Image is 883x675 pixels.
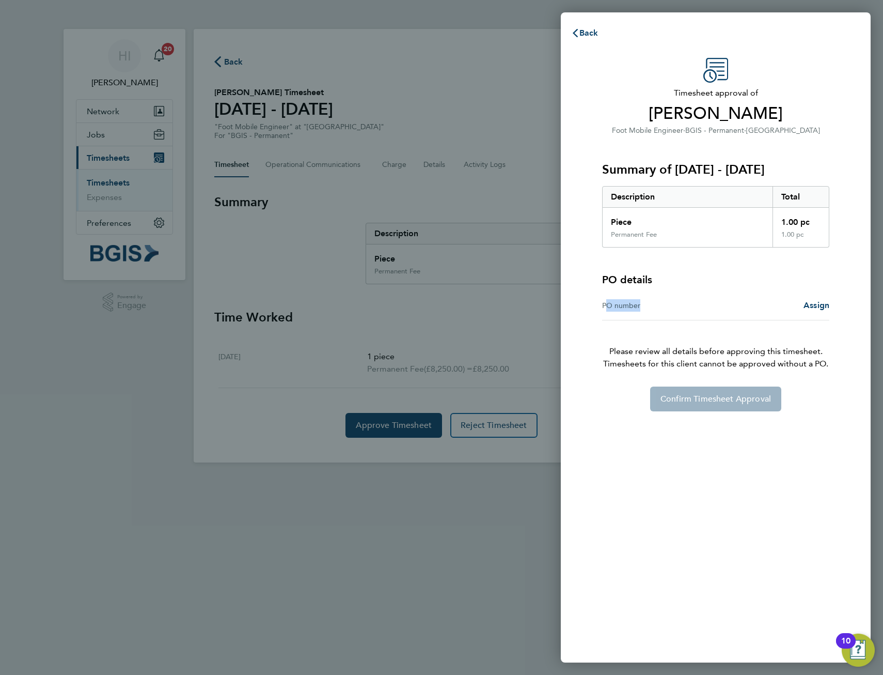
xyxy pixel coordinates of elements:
[561,23,609,43] button: Back
[611,231,657,239] div: Permanent Fee
[772,231,829,247] div: 1.00 pc
[744,126,746,135] span: ·
[683,126,685,135] span: ·
[746,126,820,135] span: [GEOGRAPHIC_DATA]
[590,320,842,370] p: Please review all details before approving this timesheet.
[772,208,829,231] div: 1.00 pc
[590,358,842,370] span: Timesheets for this client cannot be approved without a PO.
[603,208,772,231] div: Piece
[803,299,829,312] a: Assign
[603,187,772,207] div: Description
[602,272,652,287] h4: PO details
[803,300,829,310] span: Assign
[841,641,850,654] div: 10
[602,186,829,248] div: Summary of 29 Sep - 05 Oct 2025
[579,28,598,38] span: Back
[602,103,829,124] span: [PERSON_NAME]
[612,126,683,135] span: Foot Mobile Engineer
[685,126,744,135] span: BGIS - Permanent
[602,299,716,312] div: PO number
[842,634,875,667] button: Open Resource Center, 10 new notifications
[772,187,829,207] div: Total
[602,87,829,99] span: Timesheet approval of
[602,161,829,178] h3: Summary of [DATE] - [DATE]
